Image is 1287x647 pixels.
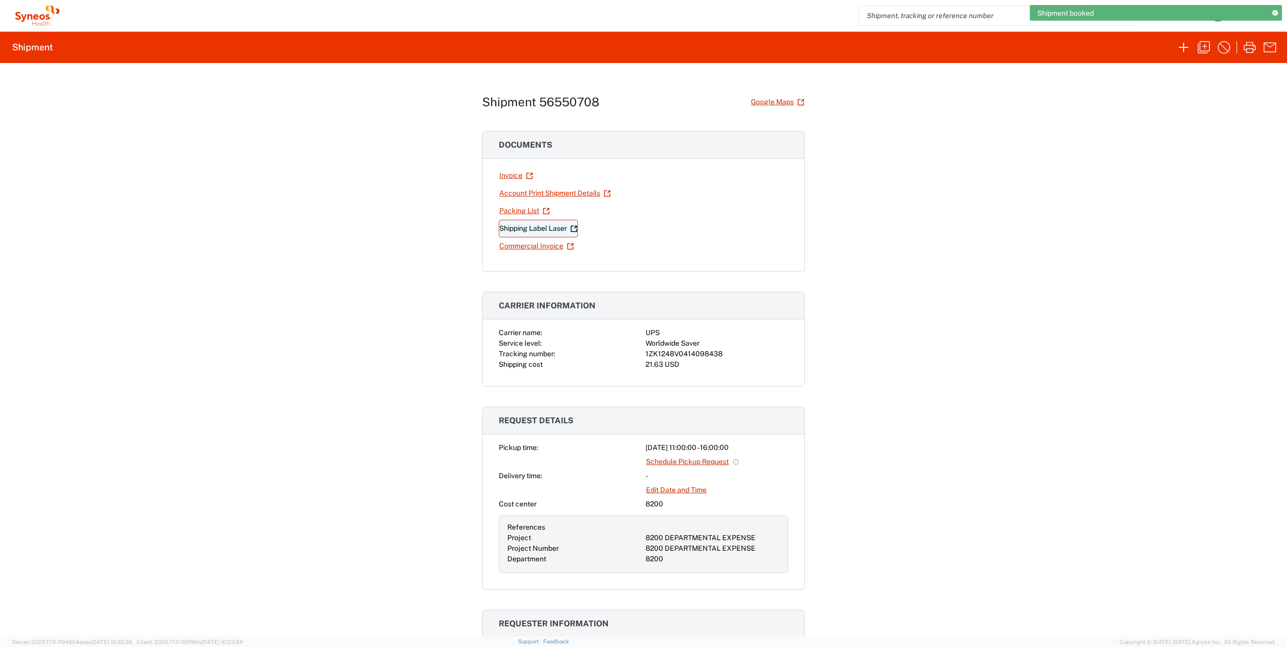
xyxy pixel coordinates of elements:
a: Schedule Pickup Request [646,453,740,471]
div: 8200 DEPARTMENTAL EXPENSE [646,543,780,554]
span: Delivery time: [499,472,542,480]
div: Project [507,533,641,543]
a: Packing List [499,202,550,220]
span: Client: 2025.17.0-159f9de [137,639,243,645]
a: Feedback [543,638,569,644]
input: Shipment, tracking or reference number [859,6,1121,25]
h2: Shipment [12,41,53,53]
span: Documents [499,140,552,150]
span: [DATE] 10:23:34 [202,639,243,645]
span: Request details [499,416,573,425]
span: Copyright © [DATE]-[DATE] Agistix Inc., All Rights Reserved [1120,637,1275,646]
div: Project Number [507,543,641,554]
span: Service level: [499,339,542,347]
span: Server: 2025.17.0-1194904eeae [12,639,132,645]
a: Account Print Shipment Details [499,184,611,202]
span: Requester information [499,619,609,628]
span: Carrier name: [499,329,542,337]
span: References [507,523,545,531]
span: Tracking number: [499,350,555,358]
a: Commercial Invoice [499,237,574,255]
div: - [646,471,788,481]
span: Pickup time: [499,443,538,451]
div: 1ZK1248V0414098438 [646,349,788,359]
a: Support [518,638,543,644]
span: Carrier information [499,301,596,310]
span: Shipping cost [499,360,543,368]
a: Edit Date and Time [646,481,707,499]
a: Invoice [499,167,534,184]
div: 8200 [646,554,780,564]
div: Department [507,554,641,564]
a: Shipping Label Laser [499,220,578,237]
span: Cost center [499,500,537,508]
div: [DATE] 11:00:00 - 16:00:00 [646,442,788,453]
div: 8200 [646,499,788,509]
div: UPS [646,328,788,338]
h1: Shipment 56550708 [482,95,600,109]
a: Google Maps [750,93,805,111]
div: 21.63 USD [646,359,788,370]
div: 8200 DEPARTMENTAL EXPENSE [646,533,780,543]
span: Shipment booked [1037,9,1094,18]
div: Worldwide Saver [646,338,788,349]
span: [DATE] 10:32:38 [91,639,132,645]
